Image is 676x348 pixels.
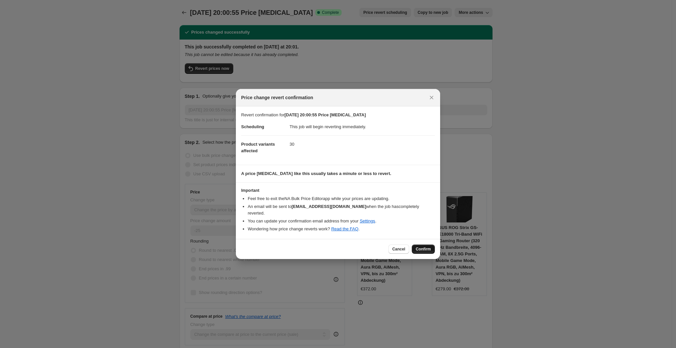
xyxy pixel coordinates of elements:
b: [EMAIL_ADDRESS][DOMAIN_NAME] [292,204,366,209]
li: Feel free to exit the NA Bulk Price Editor app while your prices are updating. [248,195,435,202]
li: Wondering how price change reverts work? . [248,226,435,232]
b: A price [MEDICAL_DATA] like this usually takes a minute or less to revert. [241,171,391,176]
li: An email will be sent to when the job has completely reverted . [248,203,435,217]
span: Scheduling [241,124,264,129]
dd: This job will begin reverting immediately. [290,118,435,135]
span: Price change revert confirmation [241,94,313,101]
button: Close [427,93,436,102]
a: Settings [360,218,375,223]
button: Confirm [412,245,435,254]
dd: 30 [290,135,435,153]
span: Product variants affected [241,142,275,153]
button: Cancel [388,245,409,254]
li: You can update your confirmation email address from your . [248,218,435,224]
h3: Important [241,188,435,193]
span: Confirm [416,246,431,252]
p: Revert confirmation for [241,112,435,118]
span: Cancel [392,246,405,252]
a: Read the FAQ [331,226,358,231]
b: [DATE] 20:00:55 Price [MEDICAL_DATA] [285,112,366,117]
